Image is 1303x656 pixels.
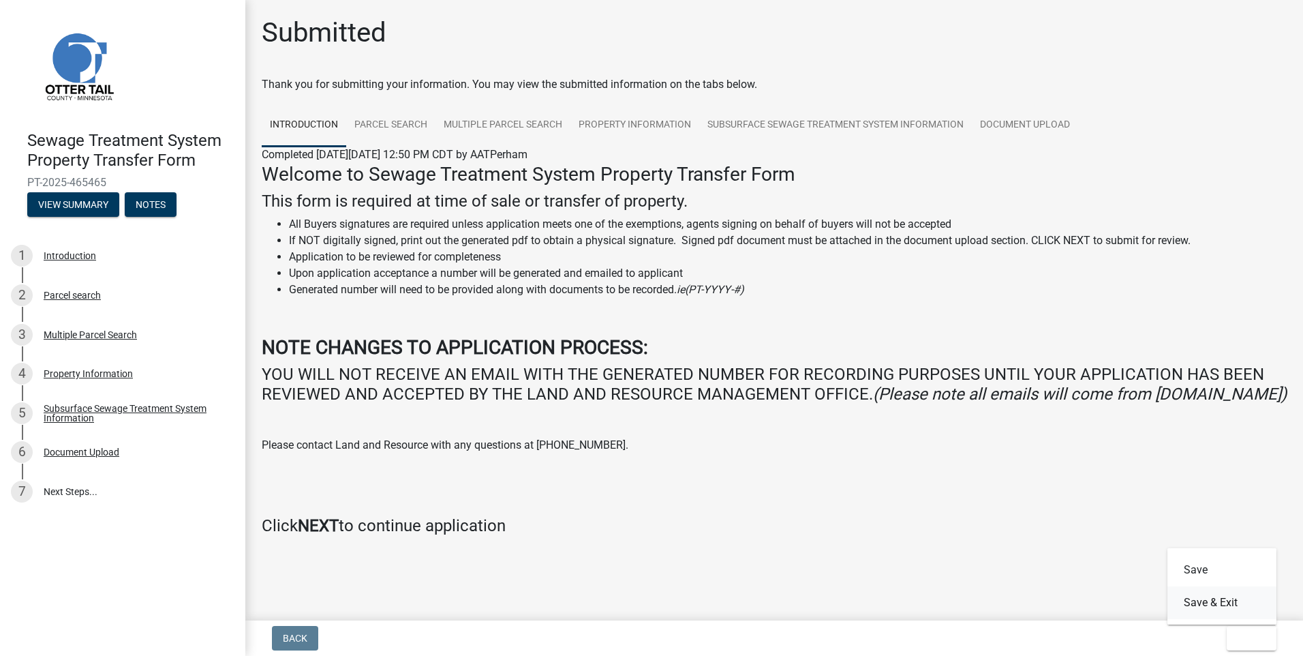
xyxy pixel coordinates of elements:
[44,251,96,260] div: Introduction
[289,216,1287,233] li: All Buyers signatures are required unless application meets one of the exemptions, agents signing...
[283,633,307,644] span: Back
[262,365,1287,404] h4: YOU WILL NOT RECEIVE AN EMAIL WITH THE GENERATED NUMBER FOR RECORDING PURPOSES UNTIL YOUR APPLICA...
[262,336,648,359] strong: NOTE CHANGES TO APPLICATION PROCESS:
[1167,554,1276,586] button: Save
[289,249,1287,265] li: Application to be reviewed for completeness
[262,192,1287,211] h4: This form is required at time of sale or transfer of property.
[289,233,1287,249] li: If NOT digitally signed, print out the generated pdf to obtain a physical signature. Signed pdf d...
[27,131,234,170] h4: Sewage Treatment System Property Transfer Form
[298,516,339,535] strong: NEXT
[262,437,1287,453] p: Please contact Land and Resource with any questions at [PHONE_NUMBER].
[262,104,346,147] a: Introduction
[27,14,129,117] img: Otter Tail County, Minnesota
[44,330,137,340] div: Multiple Parcel Search
[272,626,318,651] button: Back
[11,245,33,267] div: 1
[289,282,1287,298] li: Generated number will need to be provided along with documents to be recorded.
[262,516,1287,536] h4: Click to continue application
[972,104,1078,147] a: Document Upload
[677,283,744,296] i: ie(PT-YYYY-#)
[44,404,224,423] div: Subsurface Sewage Treatment System Information
[262,76,1287,93] div: Thank you for submitting your information. You may view the submitted information on the tabs below.
[11,284,33,306] div: 2
[27,176,218,189] span: PT-2025-465465
[1238,633,1257,644] span: Exit
[44,447,119,457] div: Document Upload
[125,192,177,217] button: Notes
[570,104,699,147] a: Property Information
[435,104,570,147] a: Multiple Parcel Search
[262,163,1287,186] h3: Welcome to Sewage Treatment System Property Transfer Form
[289,265,1287,282] li: Upon application acceptance a number will be generated and emailed to applicant
[11,441,33,463] div: 6
[262,16,386,49] h1: Submitted
[11,363,33,385] div: 4
[1167,548,1276,625] div: Exit
[27,200,119,211] wm-modal-confirm: Summary
[873,385,1287,404] i: (Please note all emails will come from [DOMAIN_NAME])
[262,148,527,161] span: Completed [DATE][DATE] 12:50 PM CDT by AATPerham
[11,324,33,346] div: 3
[11,402,33,424] div: 5
[699,104,972,147] a: Subsurface Sewage Treatment System Information
[44,369,133,378] div: Property Information
[346,104,435,147] a: Parcel search
[44,290,101,300] div: Parcel search
[1227,626,1276,651] button: Exit
[125,200,177,211] wm-modal-confirm: Notes
[11,481,33,503] div: 7
[1167,586,1276,619] button: Save & Exit
[27,192,119,217] button: View Summary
